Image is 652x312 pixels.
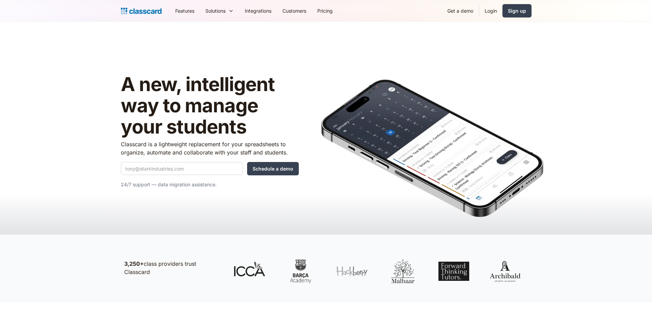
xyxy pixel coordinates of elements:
[247,162,299,175] input: Schedule a demo
[121,140,299,157] p: Classcard is a lightweight replacement for your spreadsheets to organize, automate and collaborat...
[277,3,312,18] a: Customers
[124,260,220,276] p: class providers trust Classcard
[442,3,479,18] a: Get a demo
[124,260,144,267] strong: 3,250+
[121,6,162,16] a: Logo
[312,3,338,18] a: Pricing
[121,162,243,175] input: tony@starkindustries.com
[121,74,299,137] h1: A new, intelligent way to manage your students
[170,3,200,18] a: Features
[508,7,526,14] div: Sign up
[121,180,299,189] p: 24/7 support — data migration assistance.
[479,3,502,18] a: Login
[205,7,226,14] div: Solutions
[502,4,532,17] a: Sign up
[239,3,277,18] a: Integrations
